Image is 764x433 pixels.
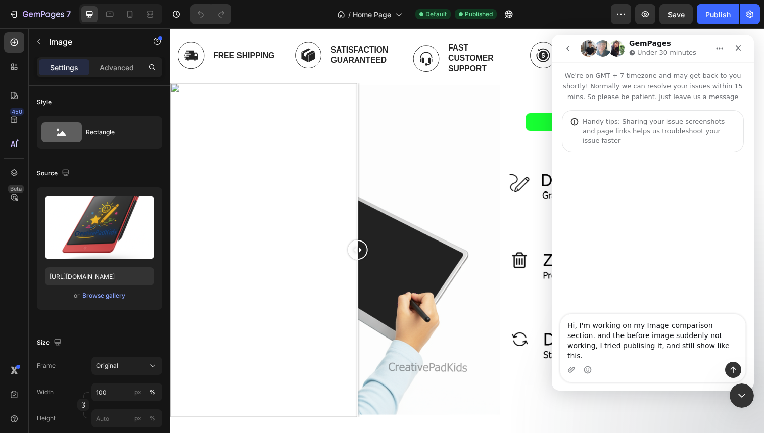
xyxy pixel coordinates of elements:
div: Source [37,167,72,180]
div: px [134,388,141,397]
input: px% [91,383,162,401]
p: 7 [66,8,71,20]
button: Publish [697,4,739,24]
div: Browse gallery [82,291,125,300]
div: Undo/Redo [190,4,231,24]
div: Beta [8,185,24,193]
span: Original [96,361,118,370]
div: Style [37,98,52,107]
input: px% [91,409,162,427]
div: Size [37,336,64,350]
span: or [74,290,80,302]
button: % [132,386,144,398]
span: Published [465,10,493,19]
button: px [146,412,158,424]
p: Image [49,36,135,48]
button: px [146,386,158,398]
span: Save [668,10,685,19]
button: Browse gallery [82,291,126,301]
span: / [348,9,351,20]
input: https://example.com/image.jpg [45,267,154,285]
button: Save [659,4,693,24]
label: Frame [37,361,56,370]
span: Default [425,10,447,19]
label: Height [37,414,56,423]
div: px [134,414,141,423]
p: Settings [50,62,78,73]
div: Publish [705,9,731,20]
label: Width [37,388,54,397]
div: 450 [10,108,24,116]
iframe: Intercom live chat [730,383,754,408]
iframe: Intercom live chat [552,35,754,391]
button: % [132,412,144,424]
p: Advanced [100,62,134,73]
div: % [149,388,155,397]
div: % [149,414,155,423]
img: preview-image [45,196,154,259]
iframe: Design area [170,28,764,433]
div: Rectangle [86,121,148,144]
span: Home Page [353,9,391,20]
button: 7 [4,4,75,24]
button: Original [91,357,162,375]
